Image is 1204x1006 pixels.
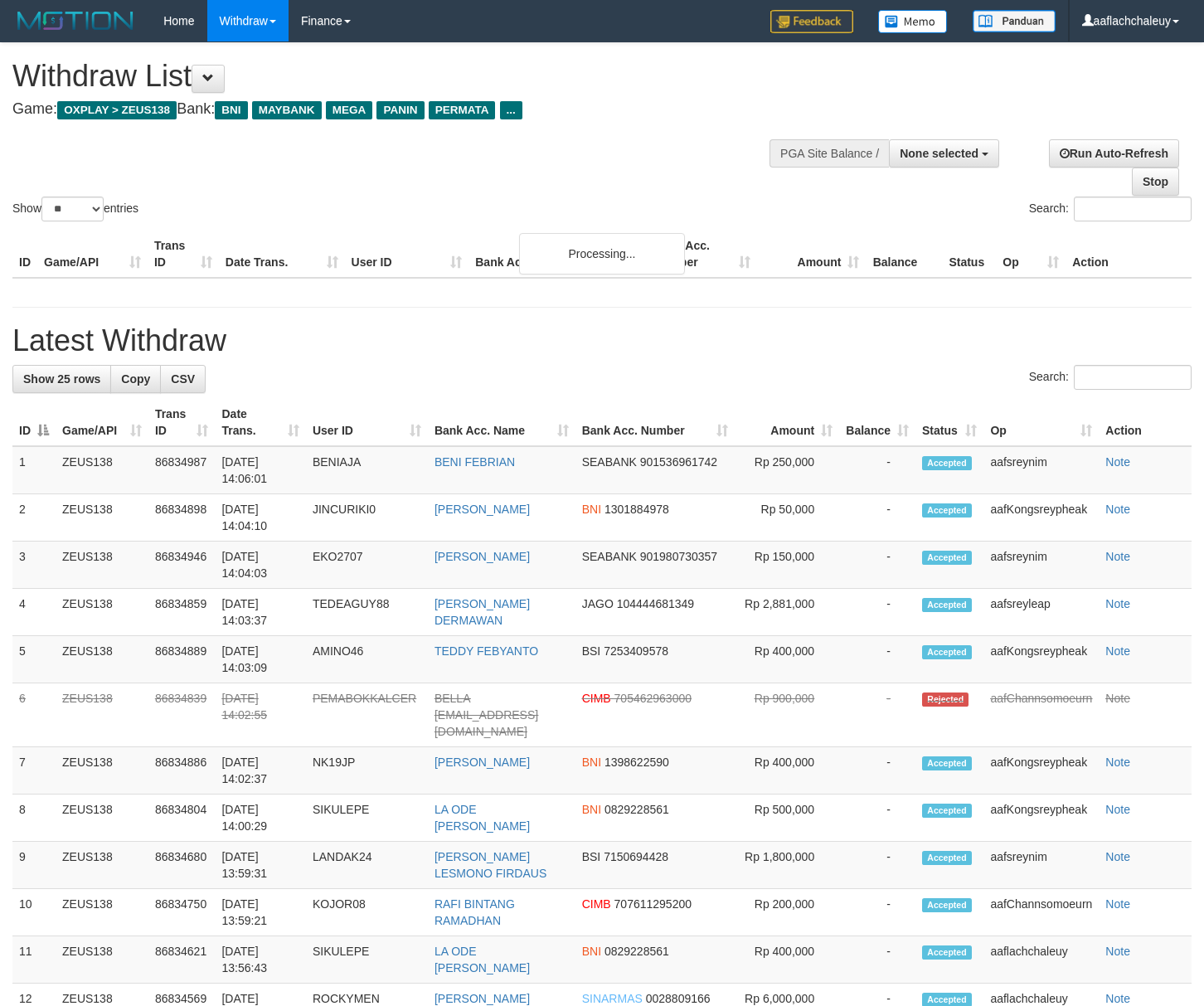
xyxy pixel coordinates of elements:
[1099,399,1192,446] th: Action
[983,795,1099,842] td: aafKongsreypheak
[582,597,614,610] span: JAGO
[56,936,148,984] td: ZEUS138
[326,101,373,119] span: MEGA
[575,399,735,446] th: Bank Acc. Number: activate to sort column ascending
[640,455,717,469] span: Copy 901536961742 to clipboard
[171,372,195,386] span: CSV
[1105,597,1130,610] a: Note
[769,139,889,168] div: PGA Site Balance /
[922,551,972,565] span: Accepted
[56,842,148,889] td: ZEUS138
[12,842,56,889] td: 9
[160,365,206,393] a: CSV
[1105,945,1130,958] a: Note
[735,936,840,984] td: Rp 400,000
[306,842,428,889] td: LANDAK24
[121,372,150,386] span: Copy
[889,139,999,168] button: None selected
[1105,850,1130,863] a: Note
[215,446,305,494] td: [DATE] 14:06:01
[306,636,428,683] td: AMINO46
[1132,168,1179,196] a: Stop
[306,683,428,747] td: PEMABOKKALCER
[900,147,978,160] span: None selected
[983,589,1099,636] td: aafsreyleap
[922,456,972,470] span: Accepted
[429,101,496,119] span: PERMATA
[983,399,1099,446] th: Op: activate to sort column ascending
[983,636,1099,683] td: aafKongsreypheak
[215,589,305,636] td: [DATE] 14:03:37
[148,842,216,889] td: 86834680
[648,231,757,278] th: Bank Acc. Number
[839,446,915,494] td: -
[468,231,647,278] th: Bank Acc. Name
[922,503,972,518] span: Accepted
[56,399,148,446] th: Game/API: activate to sort column ascending
[428,399,575,446] th: Bank Acc. Name: activate to sort column ascending
[614,692,692,705] span: Copy 705462963000 to clipboard
[12,589,56,636] td: 4
[12,399,56,446] th: ID: activate to sort column descending
[996,231,1066,278] th: Op
[922,756,972,770] span: Accepted
[983,747,1099,795] td: aafKongsreypheak
[582,756,601,769] span: BNI
[12,936,56,984] td: 11
[839,936,915,984] td: -
[148,446,216,494] td: 86834987
[582,503,601,516] span: BNI
[12,324,1192,357] h1: Latest Withdraw
[839,542,915,589] td: -
[215,494,305,542] td: [DATE] 14:04:10
[839,636,915,683] td: -
[215,683,305,747] td: [DATE] 14:02:55
[12,231,37,278] th: ID
[1105,756,1130,769] a: Note
[1105,692,1130,705] a: Note
[12,889,56,936] td: 10
[839,889,915,936] td: -
[56,683,148,747] td: ZEUS138
[148,589,216,636] td: 86834859
[839,494,915,542] td: -
[922,804,972,818] span: Accepted
[215,542,305,589] td: [DATE] 14:04:03
[757,231,867,278] th: Amount
[148,889,216,936] td: 86834750
[12,795,56,842] td: 8
[148,747,216,795] td: 86834886
[306,889,428,936] td: KOJOR08
[306,795,428,842] td: SIKULEPE
[435,897,515,927] a: RAFI BINTANG RAMADHAN
[215,636,305,683] td: [DATE] 14:03:09
[57,101,177,119] span: OXPLAY > ZEUS138
[735,542,840,589] td: Rp 150,000
[983,446,1099,494] td: aafsreynim
[148,636,216,683] td: 86834889
[1074,197,1192,221] input: Search:
[12,365,111,393] a: Show 25 rows
[148,231,219,278] th: Trans ID
[1029,365,1192,390] label: Search:
[435,945,530,974] a: LA ODE [PERSON_NAME]
[604,503,669,516] span: Copy 1301884978 to clipboard
[56,795,148,842] td: ZEUS138
[735,842,840,889] td: Rp 1,800,000
[1074,365,1192,390] input: Search:
[215,936,305,984] td: [DATE] 13:56:43
[219,231,345,278] th: Date Trans.
[735,446,840,494] td: Rp 250,000
[582,803,601,816] span: BNI
[12,197,138,221] label: Show entries
[148,494,216,542] td: 86834898
[435,992,530,1005] a: [PERSON_NAME]
[839,683,915,747] td: -
[519,233,685,275] div: Processing...
[915,399,983,446] th: Status: activate to sort column ascending
[983,842,1099,889] td: aafsreynim
[345,231,469,278] th: User ID
[435,756,530,769] a: [PERSON_NAME]
[12,446,56,494] td: 1
[1105,803,1130,816] a: Note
